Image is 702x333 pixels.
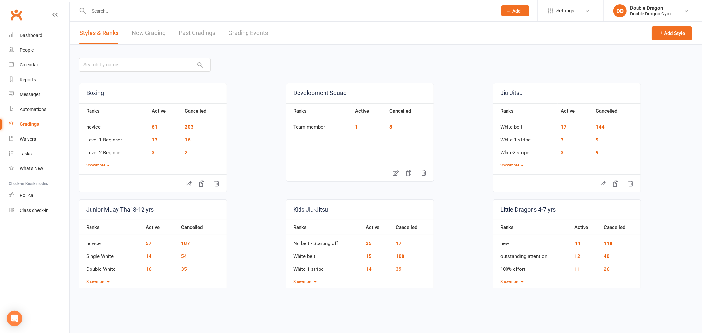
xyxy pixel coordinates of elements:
div: Dashboard [20,33,42,38]
a: Automations [9,102,69,117]
div: Double Dragon [630,5,671,11]
a: Junior Muay Thai 8-12 yrs [79,200,227,220]
button: Add [501,5,529,16]
a: Waivers [9,132,69,146]
div: Roll call [20,193,35,198]
th: Active [352,103,386,118]
div: Gradings [20,121,39,127]
a: Tasks [9,146,69,161]
a: Past Gradings [179,22,215,44]
th: Ranks [79,220,143,235]
button: Showmore [500,279,524,285]
a: 9 [596,137,599,143]
td: White belt [286,248,362,261]
a: 3 [152,150,155,156]
a: Dashboard [9,28,69,43]
span: Add [513,8,521,13]
td: Level 1 Beginner [79,131,148,144]
div: Class check-in [20,208,49,213]
div: Calendar [20,62,38,67]
th: Ranks [493,220,571,235]
span: Settings [556,3,574,18]
th: Active [558,103,592,118]
a: 2 [185,150,188,156]
a: 3 [561,150,564,156]
a: 8 [389,124,392,130]
a: Styles & Ranks [79,22,118,44]
div: Reports [20,77,36,82]
div: DD [613,4,627,17]
a: Reports [9,72,69,87]
div: Double Dragon Gym [630,11,671,17]
th: Cancelled [178,220,227,235]
th: Cancelled [181,103,227,118]
th: Cancelled [392,220,434,235]
div: Tasks [20,151,32,156]
td: new [493,235,571,248]
td: 100% effort [493,261,571,273]
a: Class kiosk mode [9,203,69,218]
td: Single White [79,248,143,261]
div: Open Intercom Messenger [7,311,22,326]
a: Clubworx [8,7,24,23]
td: No belt - Starting off [286,235,362,248]
th: Cancelled [386,103,434,118]
a: 26 [604,266,610,272]
a: Calendar [9,58,69,72]
th: Ranks [286,220,362,235]
a: 187 [181,241,190,246]
a: What's New [9,161,69,176]
button: Showmore [86,279,110,285]
th: Ranks [286,103,352,118]
input: Search... [87,6,493,15]
th: Active [143,220,178,235]
button: Add Style [652,26,692,40]
a: 40 [604,253,610,259]
a: 35 [366,241,372,246]
div: Automations [20,107,46,112]
div: People [20,47,34,53]
div: Waivers [20,136,36,141]
a: Messages [9,87,69,102]
th: Active [362,220,392,235]
a: 35 [181,266,187,272]
td: White2 stripe [493,144,558,157]
a: 1 [355,124,358,130]
a: 14 [366,266,372,272]
td: White 1 stripe [493,131,558,144]
th: Ranks [493,103,558,118]
a: 16 [146,266,152,272]
a: 57 [146,241,152,246]
a: Jiu-Jitsu [493,83,641,103]
a: 203 [185,124,194,130]
td: novice [79,118,148,131]
a: New Grading [132,22,166,44]
a: 14 [146,253,152,259]
a: Gradings [9,117,69,132]
a: 3 [561,137,564,143]
a: 39 [396,266,402,272]
a: 17 [561,124,567,130]
a: Kids Jiu-Jitsu [286,200,434,220]
a: 15 [366,253,372,259]
th: Cancelled [592,103,641,118]
button: Showmore [500,162,524,168]
td: White belt [493,118,558,131]
a: 54 [181,253,187,259]
th: Cancelled [600,220,641,235]
a: Grading Events [228,22,268,44]
a: 17 [396,241,402,246]
td: Level 2 Beginner [79,144,148,157]
th: Ranks [79,103,148,118]
a: 44 [574,241,580,246]
th: Active [148,103,181,118]
a: Boxing [79,83,227,103]
td: Team member [286,118,352,131]
a: 144 [596,124,605,130]
a: People [9,43,69,58]
a: 12 [574,253,580,259]
button: Showmore [86,162,110,168]
td: Double White [79,261,143,273]
td: outstanding attention [493,248,571,261]
td: novice [79,235,143,248]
